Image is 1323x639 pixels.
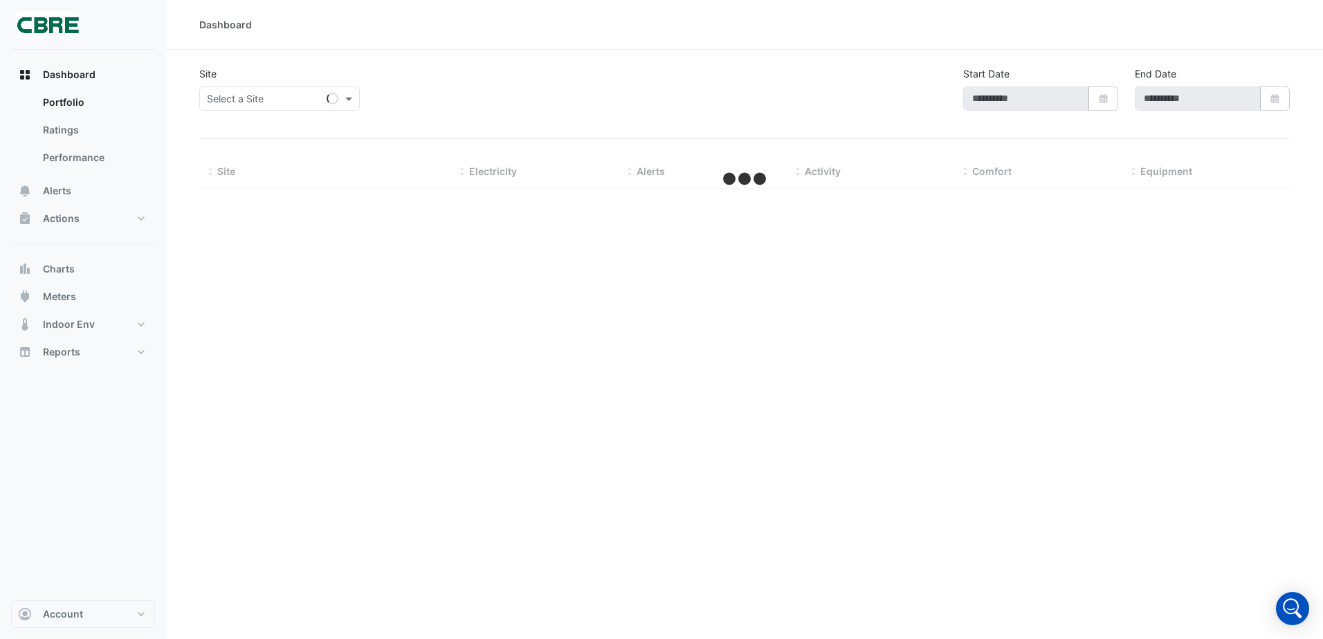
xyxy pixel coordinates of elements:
button: Charts [11,255,155,283]
span: Charts [43,262,75,276]
span: Reports [43,345,80,359]
button: Actions [11,205,155,232]
app-icon: Charts [18,262,32,276]
span: Alerts [637,165,665,177]
a: Performance [32,144,155,172]
label: Site [199,66,217,81]
button: Alerts [11,177,155,205]
span: Site [217,165,235,177]
button: Account [11,600,155,628]
div: Dashboard [199,17,252,32]
span: Account [43,607,83,621]
app-icon: Meters [18,290,32,304]
a: Ratings [32,116,155,144]
div: Open Intercom Messenger [1276,592,1309,625]
app-icon: Indoor Env [18,317,32,331]
label: Start Date [963,66,1010,81]
span: Equipment [1140,165,1192,177]
app-icon: Alerts [18,184,32,198]
span: Dashboard [43,68,95,82]
button: Reports [11,338,155,366]
img: Company Logo [17,11,79,39]
button: Meters [11,283,155,311]
div: Dashboard [11,89,155,177]
span: Electricity [469,165,517,177]
app-icon: Actions [18,212,32,225]
app-icon: Dashboard [18,68,32,82]
button: Dashboard [11,61,155,89]
span: Comfort [972,165,1012,177]
span: Meters [43,290,76,304]
a: Portfolio [32,89,155,116]
span: Activity [805,165,841,177]
span: Actions [43,212,80,225]
span: Indoor Env [43,317,95,331]
label: End Date [1135,66,1176,81]
span: Alerts [43,184,71,198]
button: Indoor Env [11,311,155,338]
app-icon: Reports [18,345,32,359]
